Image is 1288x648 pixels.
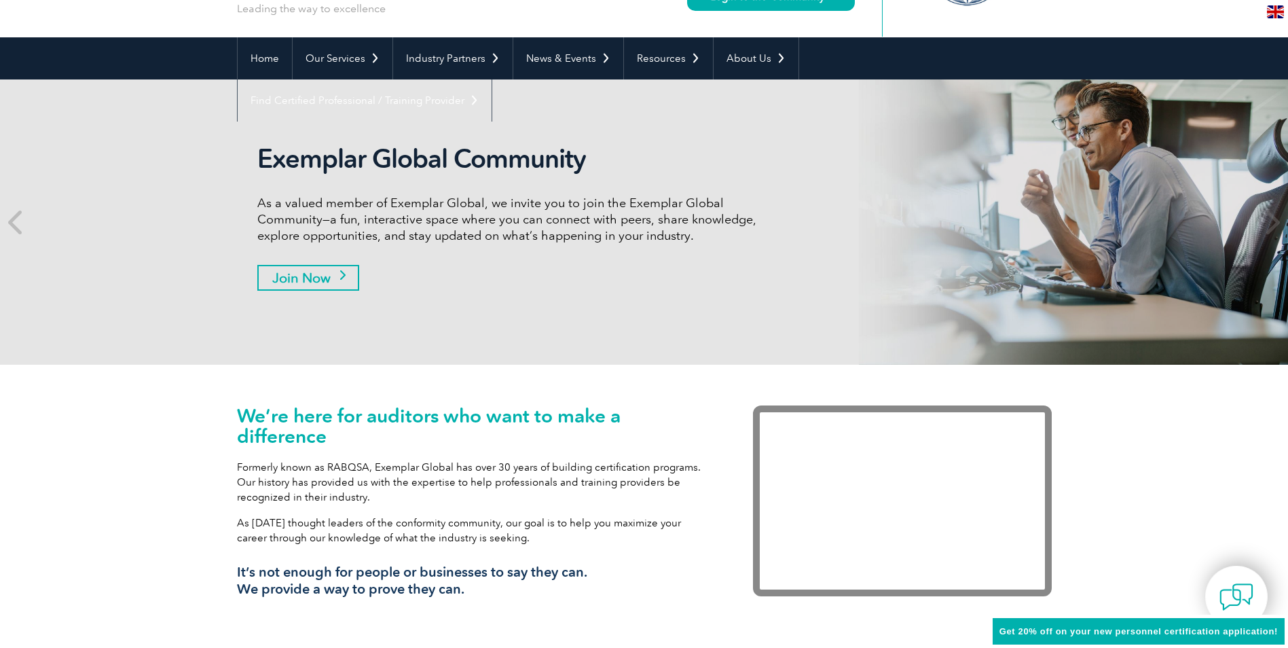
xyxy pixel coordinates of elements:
[513,37,623,79] a: News & Events
[237,1,386,16] p: Leading the way to excellence
[238,37,292,79] a: Home
[999,626,1278,636] span: Get 20% off on your new personnel certification application!
[293,37,392,79] a: Our Services
[237,460,712,505] p: Formerly known as RABQSA, Exemplar Global has over 30 years of building certification programs. O...
[257,195,767,244] p: As a valued member of Exemplar Global, we invite you to join the Exemplar Global Community—a fun,...
[624,37,713,79] a: Resources
[238,79,492,122] a: Find Certified Professional / Training Provider
[237,516,712,545] p: As [DATE] thought leaders of the conformity community, our goal is to help you maximize your care...
[714,37,798,79] a: About Us
[1267,5,1284,18] img: en
[257,265,359,291] a: Join Now
[753,406,1052,596] iframe: Exemplar Global: Working together to make a difference
[257,143,767,175] h2: Exemplar Global Community
[393,37,513,79] a: Industry Partners
[1219,580,1253,614] img: contact-chat.png
[237,406,712,446] h1: We’re here for auditors who want to make a difference
[237,564,712,598] h3: It’s not enough for people or businesses to say they can. We provide a way to prove they can.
